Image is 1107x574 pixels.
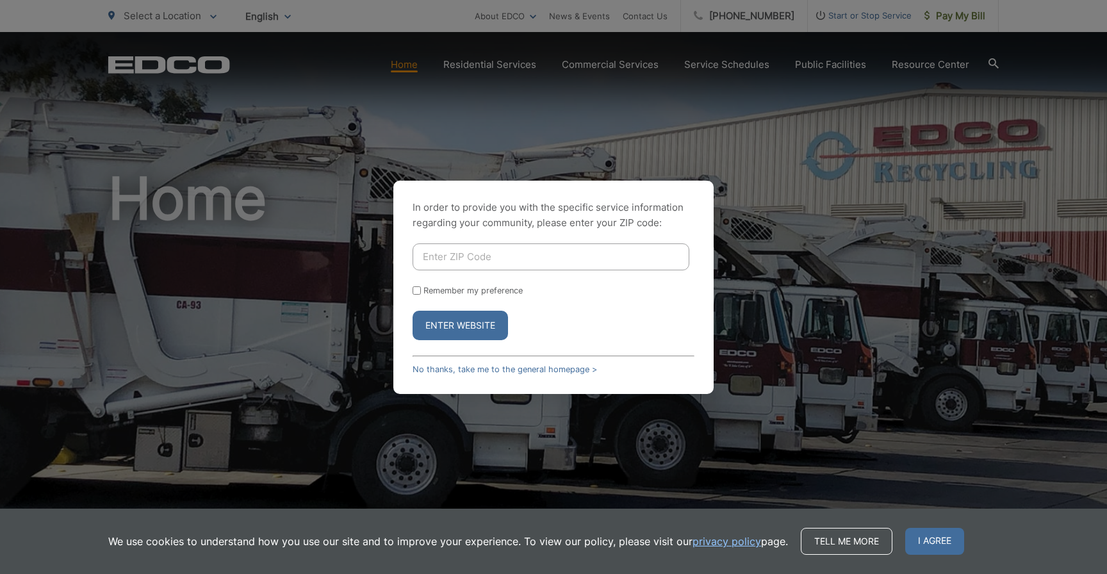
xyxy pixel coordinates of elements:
[413,365,597,374] a: No thanks, take me to the general homepage >
[108,534,788,549] p: We use cookies to understand how you use our site and to improve your experience. To view our pol...
[413,311,508,340] button: Enter Website
[801,528,892,555] a: Tell me more
[423,286,523,295] label: Remember my preference
[413,243,689,270] input: Enter ZIP Code
[905,528,964,555] span: I agree
[413,200,694,231] p: In order to provide you with the specific service information regarding your community, please en...
[693,534,761,549] a: privacy policy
